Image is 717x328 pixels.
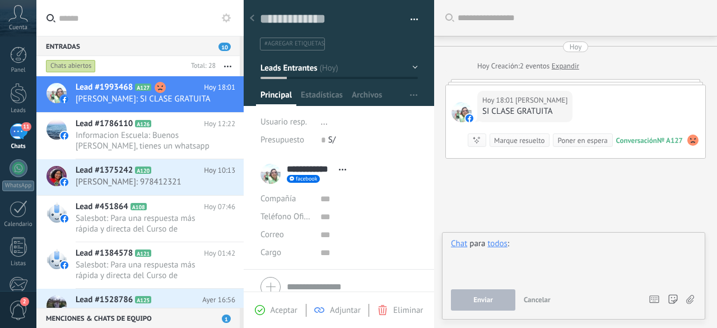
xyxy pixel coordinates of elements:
div: Presupuesto [260,131,313,149]
div: Usuario resp. [260,113,313,131]
span: Informacion Escuela: Buenos [PERSON_NAME], tienes un whatsapp para darte informes por favor? [76,130,214,151]
div: WhatsApp [2,181,34,191]
div: Leads [2,107,35,114]
span: Archivos [352,90,382,106]
span: : [508,238,509,250]
a: Expandir [552,61,579,72]
span: Hoy 10:13 [204,165,235,176]
span: S/ [328,135,336,145]
span: A125 [135,296,151,303]
div: Conversación [616,136,657,145]
img: facebook-sm.svg [60,261,68,269]
div: Chats abiertos [46,59,96,73]
button: Teléfono Oficina [260,208,312,226]
span: Estadísticas [301,90,343,106]
span: 2 eventos [520,61,550,72]
span: Ayer 16:56 [202,294,235,306]
a: Lead #1528786 A125 Ayer 16:56 [PERSON_NAME]: 929886892 [36,289,244,325]
div: Menciones & Chats de equipo [36,308,240,328]
span: Usuario resp. [260,117,307,127]
div: Hoy 18:01 [482,95,515,106]
div: todos [487,238,507,248]
div: Hoy [570,41,582,52]
span: Presupuesto [260,135,304,145]
button: Enviar [451,289,515,311]
span: A126 [135,120,151,127]
span: [PERSON_NAME]: SI CLASE GRATUITA [76,94,214,104]
a: Lead #1786110 A126 Hoy 12:22 Informacion Escuela: Buenos [PERSON_NAME], tienes un whatsapp para d... [36,113,244,159]
div: Listas [2,260,35,267]
div: Chats [2,143,35,150]
div: Hoy [477,61,491,72]
span: Cargo [260,248,281,257]
div: Compañía [260,190,312,208]
a: Lead #1375242 A120 Hoy 10:13 [PERSON_NAME]: 978412321 [36,159,244,195]
img: facebook-sm.svg [60,178,68,186]
div: Creación: [477,61,579,72]
span: Lead #1384578 [76,248,133,259]
span: Teléfono Oficina [260,211,319,222]
span: A127 [135,84,151,91]
div: Calendario [2,221,35,228]
span: Salesbot: Para una respuesta más rápida y directa del Curso de Biomagnetismo u otros temas, escrí... [76,260,214,281]
span: [PERSON_NAME]: 929886892 [76,306,214,317]
span: Hoy 01:42 [204,248,235,259]
div: Total: 28 [187,61,216,72]
div: Poner en espera [557,135,607,146]
span: [PERSON_NAME]: 978412321 [76,177,214,187]
span: Eliminar [393,305,423,316]
span: Mirian Soria [515,95,567,106]
span: Enviar [473,296,493,304]
span: Adjuntar [330,305,361,316]
img: facebook-sm.svg [465,114,473,122]
img: facebook-sm.svg [60,95,68,103]
span: Lead #1993468 [76,82,133,93]
a: Lead #1993468 A127 Hoy 18:01 [PERSON_NAME]: SI CLASE GRATUITA [36,76,244,112]
span: 11 [21,122,31,131]
span: #agregar etiquetas [264,40,324,48]
span: A121 [135,250,151,257]
span: Cancelar [524,295,551,304]
span: Lead #451864 [76,201,128,212]
span: ... [321,117,328,127]
div: Marque resuelto [494,135,544,146]
span: 1 [222,315,231,323]
div: Panel [2,67,35,74]
span: 10 [218,43,231,51]
button: Correo [260,226,284,244]
span: Mirian Soria [451,102,472,122]
span: 2 [20,297,29,306]
span: Correo [260,229,284,240]
span: Cuenta [9,24,27,31]
span: A120 [135,167,151,174]
span: facebook [296,176,317,182]
span: Hoy 07:46 [204,201,235,212]
span: Salesbot: Para una respuesta más rápida y directa del Curso de Biomagnetismo u otros temas, escrí... [76,213,214,234]
img: facebook-sm.svg [60,215,68,223]
span: Lead #1375242 [76,165,133,176]
span: Lead #1528786 [76,294,133,306]
a: Lead #1384578 A121 Hoy 01:42 Salesbot: Para una respuesta más rápida y directa del Curso de Bioma... [36,242,244,288]
div: Entradas [36,36,240,56]
button: Cancelar [519,289,555,311]
img: facebook-sm.svg [60,132,68,140]
span: Hoy 18:01 [204,82,235,93]
span: Hoy 12:22 [204,118,235,130]
span: Aceptar [271,305,297,316]
div: SI CLASE GRATUITA [482,106,567,117]
span: Principal [260,90,292,106]
span: Lead #1786110 [76,118,133,130]
span: para [469,238,485,250]
div: № A127 [657,136,683,145]
span: A108 [131,203,147,210]
div: Cargo [260,244,312,262]
a: Lead #451864 A108 Hoy 07:46 Salesbot: Para una respuesta más rápida y directa del Curso de Biomag... [36,196,244,242]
